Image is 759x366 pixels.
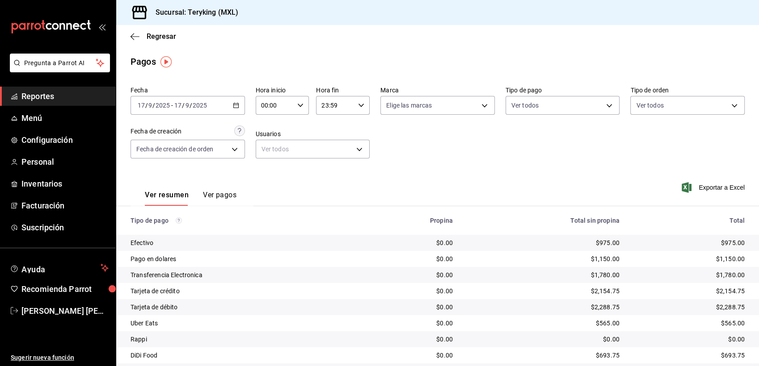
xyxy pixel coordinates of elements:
div: $693.75 [467,351,620,360]
div: navigation tabs [145,191,236,206]
div: Transferencia Electronica [131,270,355,279]
label: Fecha [131,87,245,93]
label: Tipo de pago [506,87,620,93]
input: ---- [192,102,207,109]
input: -- [148,102,152,109]
span: Ayuda [21,262,97,273]
span: Inventarios [21,178,109,190]
div: Rappi [131,335,355,344]
div: $565.00 [467,319,620,328]
span: Sugerir nueva función [11,353,109,362]
span: Personal [21,156,109,168]
div: Efectivo [131,238,355,247]
div: $0.00 [634,335,745,344]
div: $0.00 [369,238,453,247]
div: $565.00 [634,319,745,328]
label: Hora fin [316,87,370,93]
input: -- [137,102,145,109]
input: -- [174,102,182,109]
div: $1,780.00 [634,270,745,279]
div: $693.75 [634,351,745,360]
span: Elige las marcas [386,101,432,110]
span: Ver todos [511,101,539,110]
div: Fecha de creación [131,127,181,136]
div: Pago en dolares [131,254,355,263]
div: $1,150.00 [634,254,745,263]
span: Fecha de creación de orden [136,145,213,154]
label: Tipo de orden [630,87,745,93]
span: [PERSON_NAME] [PERSON_NAME] [21,305,109,317]
h3: Sucursal: Teryking (MXL) [148,7,238,18]
div: $0.00 [369,254,453,263]
span: Facturación [21,200,109,212]
div: Ver todos [256,140,370,158]
span: Suscripción [21,221,109,233]
span: / [190,102,192,109]
div: Tipo de pago [131,217,355,224]
span: / [182,102,185,109]
div: $1,780.00 [467,270,620,279]
button: Ver pagos [203,191,236,206]
div: $975.00 [634,238,745,247]
div: DiDi Food [131,351,355,360]
span: Reportes [21,90,109,102]
label: Usuarios [256,131,370,137]
span: Configuración [21,134,109,146]
span: / [152,102,155,109]
input: -- [185,102,190,109]
div: $0.00 [369,287,453,295]
input: ---- [155,102,170,109]
span: Menú [21,112,109,124]
div: $2,288.75 [634,303,745,312]
div: $0.00 [369,303,453,312]
div: Tarjeta de crédito [131,287,355,295]
div: $0.00 [369,335,453,344]
button: Ver resumen [145,191,189,206]
div: Tarjeta de débito [131,303,355,312]
div: $2,288.75 [467,303,620,312]
div: $0.00 [369,319,453,328]
div: $2,154.75 [467,287,620,295]
label: Hora inicio [256,87,309,93]
div: Total sin propina [467,217,620,224]
div: $1,150.00 [467,254,620,263]
span: Ver todos [636,101,663,110]
div: $0.00 [369,270,453,279]
span: Pregunta a Parrot AI [24,58,96,68]
div: $0.00 [369,351,453,360]
div: $0.00 [467,335,620,344]
button: Regresar [131,32,176,41]
img: Tooltip marker [160,56,172,67]
button: Pregunta a Parrot AI [10,54,110,72]
div: Propina [369,217,453,224]
span: - [171,102,173,109]
button: Exportar a Excel [683,182,745,193]
span: Recomienda Parrot [21,283,109,295]
span: Regresar [147,32,176,41]
div: Uber Eats [131,319,355,328]
div: Pagos [131,55,156,68]
svg: Los pagos realizados con Pay y otras terminales son montos brutos. [176,217,182,224]
div: $975.00 [467,238,620,247]
a: Pregunta a Parrot AI [6,65,110,74]
span: / [145,102,148,109]
div: $2,154.75 [634,287,745,295]
label: Marca [380,87,495,93]
button: open_drawer_menu [98,23,105,30]
div: Total [634,217,745,224]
